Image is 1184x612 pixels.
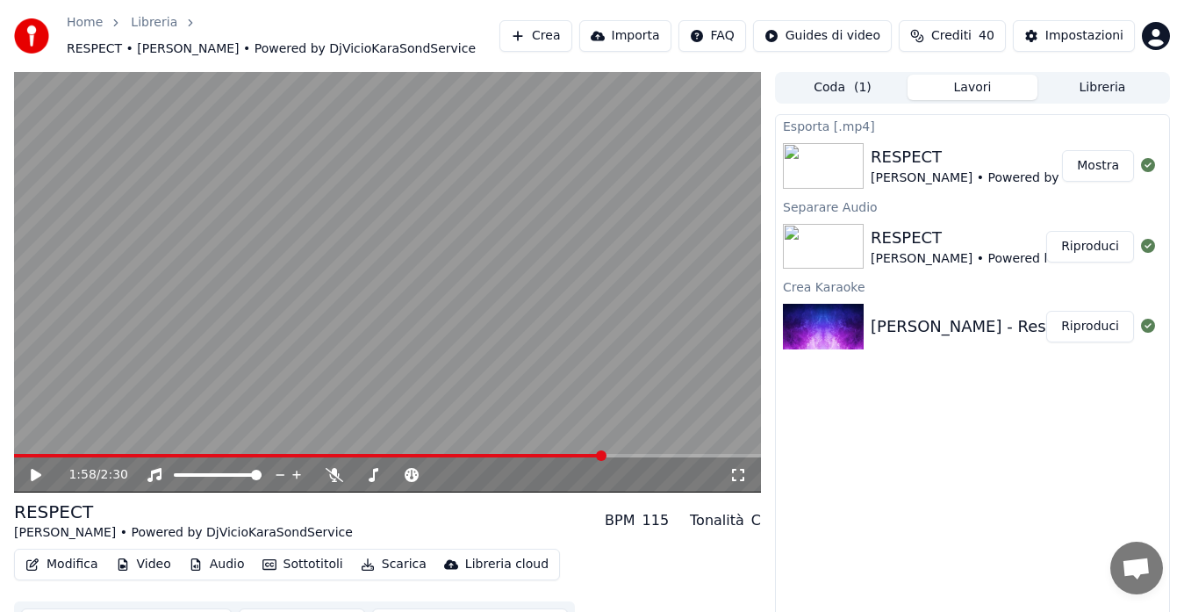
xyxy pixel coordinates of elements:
[776,196,1169,217] div: Separare Audio
[908,75,1037,100] button: Lavori
[678,20,746,52] button: FAQ
[1046,231,1134,263] button: Riproduci
[1037,75,1167,100] button: Libreria
[690,510,744,531] div: Tonalità
[579,20,671,52] button: Importa
[979,27,994,45] span: 40
[109,552,178,577] button: Video
[499,20,571,52] button: Crea
[1013,20,1135,52] button: Impostazioni
[1046,311,1134,342] button: Riproduci
[1110,542,1163,594] div: Aprire la chat
[778,75,908,100] button: Coda
[67,40,476,58] span: RESPECT • [PERSON_NAME] • Powered by DjVicioKaraSondService
[1045,27,1123,45] div: Impostazioni
[751,510,761,531] div: C
[68,466,111,484] div: /
[67,14,499,58] nav: breadcrumb
[14,18,49,54] img: youka
[1062,150,1134,182] button: Mostra
[753,20,892,52] button: Guides di video
[67,14,103,32] a: Home
[871,314,1080,339] div: [PERSON_NAME] - Respect
[642,510,670,531] div: 115
[931,27,972,45] span: Crediti
[776,115,1169,136] div: Esporta [.mp4]
[776,276,1169,297] div: Crea Karaoke
[605,510,635,531] div: BPM
[255,552,350,577] button: Sottotitoli
[465,556,549,573] div: Libreria cloud
[854,79,872,97] span: ( 1 )
[68,466,96,484] span: 1:58
[131,14,177,32] a: Libreria
[14,500,353,524] div: RESPECT
[182,552,252,577] button: Audio
[354,552,434,577] button: Scarica
[899,20,1006,52] button: Crediti40
[101,466,128,484] span: 2:30
[14,524,353,542] div: [PERSON_NAME] • Powered by DjVicioKaraSondService
[18,552,105,577] button: Modifica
